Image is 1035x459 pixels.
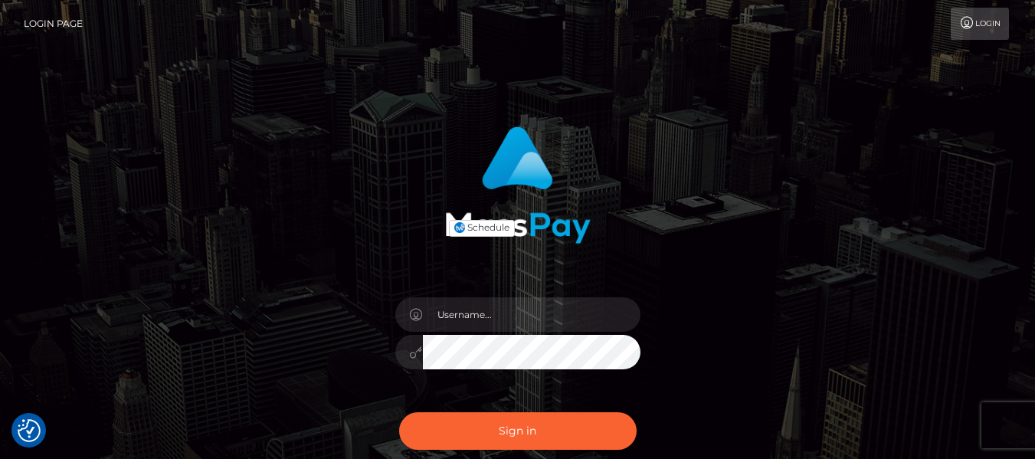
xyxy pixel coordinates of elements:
[467,221,509,233] span: Schedule
[423,297,640,332] input: Username...
[399,412,637,450] button: Sign in
[24,8,83,40] a: Login Page
[18,419,41,442] img: Revisit consent button
[449,220,516,237] button: Schedule
[951,8,1009,40] a: Login
[445,126,591,244] img: MassPay Login
[18,419,41,442] button: Consent Preferences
